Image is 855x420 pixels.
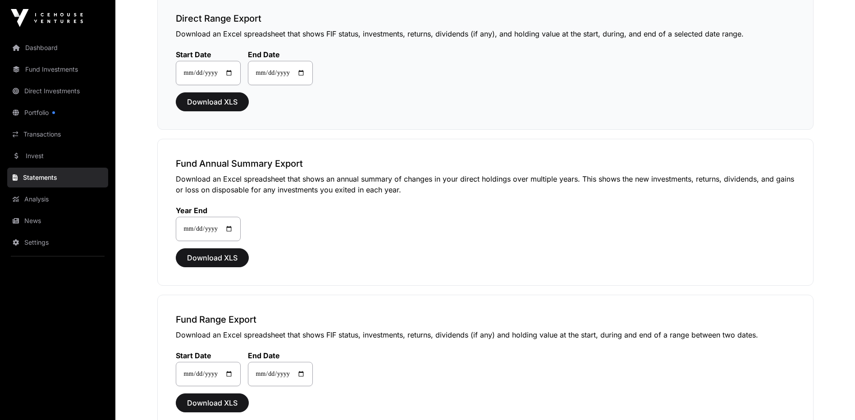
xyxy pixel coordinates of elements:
[176,28,795,39] p: Download an Excel spreadsheet that shows FIF status, investments, returns, dividends (if any), an...
[7,168,108,187] a: Statements
[810,377,855,420] iframe: Chat Widget
[7,211,108,231] a: News
[7,146,108,166] a: Invest
[176,173,795,195] p: Download an Excel spreadsheet that shows an annual summary of changes in your direct holdings ove...
[176,92,249,111] button: Download XLS
[176,12,795,25] h3: Direct Range Export
[187,252,238,263] span: Download XLS
[187,397,238,408] span: Download XLS
[176,248,249,267] button: Download XLS
[187,96,238,107] span: Download XLS
[7,124,108,144] a: Transactions
[176,393,249,412] button: Download XLS
[7,103,108,123] a: Portfolio
[176,50,241,59] label: Start Date
[7,233,108,252] a: Settings
[11,9,83,27] img: Icehouse Ventures Logo
[7,38,108,58] a: Dashboard
[7,189,108,209] a: Analysis
[7,59,108,79] a: Fund Investments
[176,206,241,215] label: Year End
[176,351,241,360] label: Start Date
[7,81,108,101] a: Direct Investments
[176,157,795,170] h3: Fund Annual Summary Export
[176,313,795,326] h3: Fund Range Export
[176,329,795,340] p: Download an Excel spreadsheet that shows FIF status, investments, returns, dividends (if any) and...
[248,50,313,59] label: End Date
[248,351,313,360] label: End Date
